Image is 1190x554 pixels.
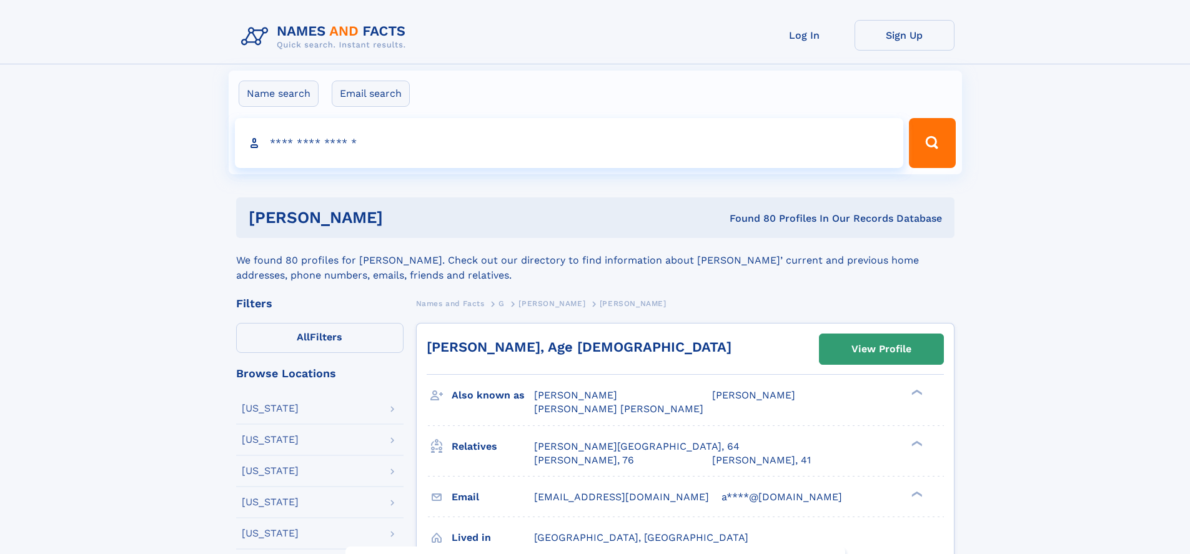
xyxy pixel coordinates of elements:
[712,389,795,401] span: [PERSON_NAME]
[518,299,585,308] span: [PERSON_NAME]
[416,295,485,311] a: Names and Facts
[236,323,404,353] label: Filters
[242,466,299,476] div: [US_STATE]
[452,436,534,457] h3: Relatives
[297,331,310,343] span: All
[908,439,923,447] div: ❯
[249,210,557,225] h1: [PERSON_NAME]
[556,212,942,225] div: Found 80 Profiles In Our Records Database
[236,298,404,309] div: Filters
[242,403,299,413] div: [US_STATE]
[427,339,731,355] a: [PERSON_NAME], Age [DEMOGRAPHIC_DATA]
[235,118,904,168] input: search input
[452,527,534,548] h3: Lived in
[518,295,585,311] a: [PERSON_NAME]
[820,334,943,364] a: View Profile
[534,532,748,543] span: [GEOGRAPHIC_DATA], [GEOGRAPHIC_DATA]
[242,497,299,507] div: [US_STATE]
[712,453,811,467] a: [PERSON_NAME], 41
[909,118,955,168] button: Search Button
[498,295,505,311] a: G
[534,440,740,453] a: [PERSON_NAME][GEOGRAPHIC_DATA], 64
[239,81,319,107] label: Name search
[908,388,923,397] div: ❯
[600,299,667,308] span: [PERSON_NAME]
[851,335,911,364] div: View Profile
[855,20,954,51] a: Sign Up
[242,435,299,445] div: [US_STATE]
[534,389,617,401] span: [PERSON_NAME]
[332,81,410,107] label: Email search
[236,20,416,54] img: Logo Names and Facts
[236,368,404,379] div: Browse Locations
[452,385,534,406] h3: Also known as
[498,299,505,308] span: G
[534,491,709,503] span: [EMAIL_ADDRESS][DOMAIN_NAME]
[452,487,534,508] h3: Email
[236,238,954,283] div: We found 80 profiles for [PERSON_NAME]. Check out our directory to find information about [PERSON...
[242,528,299,538] div: [US_STATE]
[534,403,703,415] span: [PERSON_NAME] [PERSON_NAME]
[534,453,634,467] a: [PERSON_NAME], 76
[755,20,855,51] a: Log In
[908,490,923,498] div: ❯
